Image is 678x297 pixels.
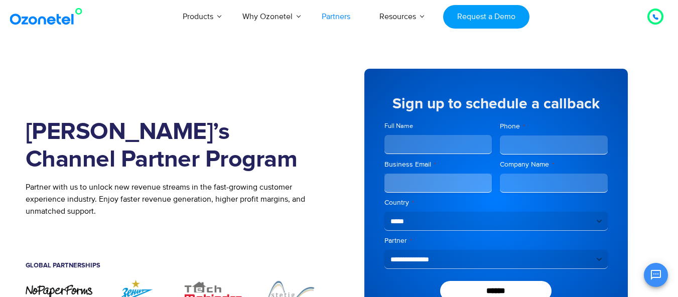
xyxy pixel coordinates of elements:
label: Country [384,198,608,208]
label: Company Name [500,160,608,170]
h1: [PERSON_NAME]’s Channel Partner Program [26,118,324,174]
a: Request a Demo [443,5,529,29]
h5: Global Partnerships [26,262,324,269]
label: Business Email [384,160,492,170]
h5: Sign up to schedule a callback [384,96,608,111]
label: Partner [384,236,608,246]
label: Phone [500,121,608,131]
button: Open chat [644,263,668,287]
p: Partner with us to unlock new revenue streams in the fast-growing customer experience industry. E... [26,181,324,217]
label: Full Name [384,121,492,131]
